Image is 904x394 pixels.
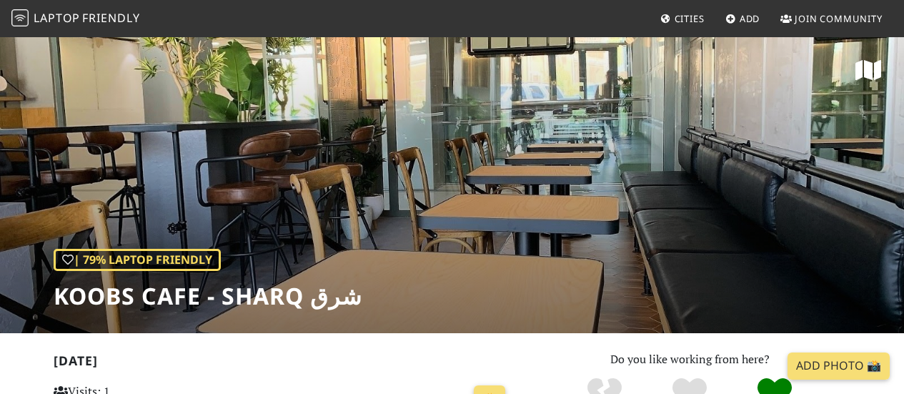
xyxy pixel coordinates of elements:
img: LaptopFriendly [11,9,29,26]
a: Add [720,6,766,31]
span: Cities [675,12,705,25]
span: Add [740,12,760,25]
div: | 79% Laptop Friendly [54,249,221,272]
p: Do you like working from here? [529,350,851,369]
a: Cities [655,6,710,31]
h1: Koobs Cafe - Sharq شرق [54,282,362,310]
h2: [DATE] [54,353,512,374]
a: Join Community [775,6,888,31]
span: Join Community [795,12,883,25]
a: LaptopFriendly LaptopFriendly [11,6,140,31]
span: Laptop [34,10,80,26]
a: Add Photo 📸 [788,353,890,380]
span: Friendly [82,10,139,26]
